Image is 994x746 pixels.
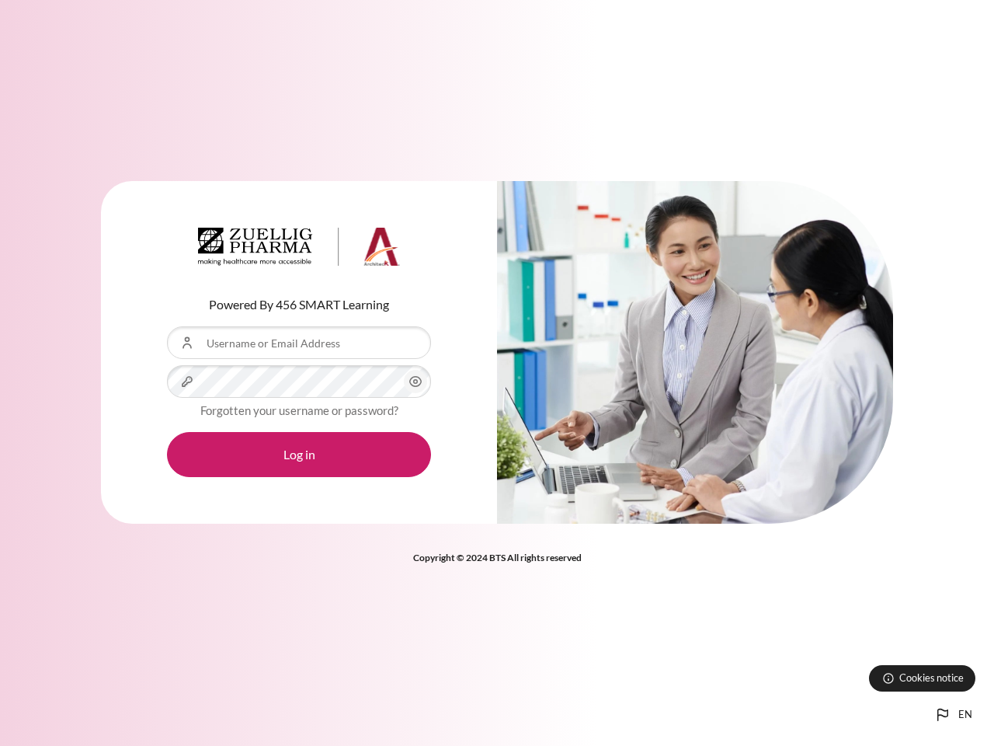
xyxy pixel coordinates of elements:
a: Forgotten your username or password? [200,403,398,417]
button: Cookies notice [869,665,975,692]
span: en [958,707,972,723]
span: Cookies notice [899,671,964,685]
strong: Copyright © 2024 BTS All rights reserved [413,552,582,563]
p: Powered By 456 SMART Learning [167,295,431,314]
input: Username or Email Address [167,326,431,359]
button: Languages [927,699,978,730]
a: Architeck [198,228,400,273]
button: Log in [167,432,431,477]
img: Architeck [198,228,400,267]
